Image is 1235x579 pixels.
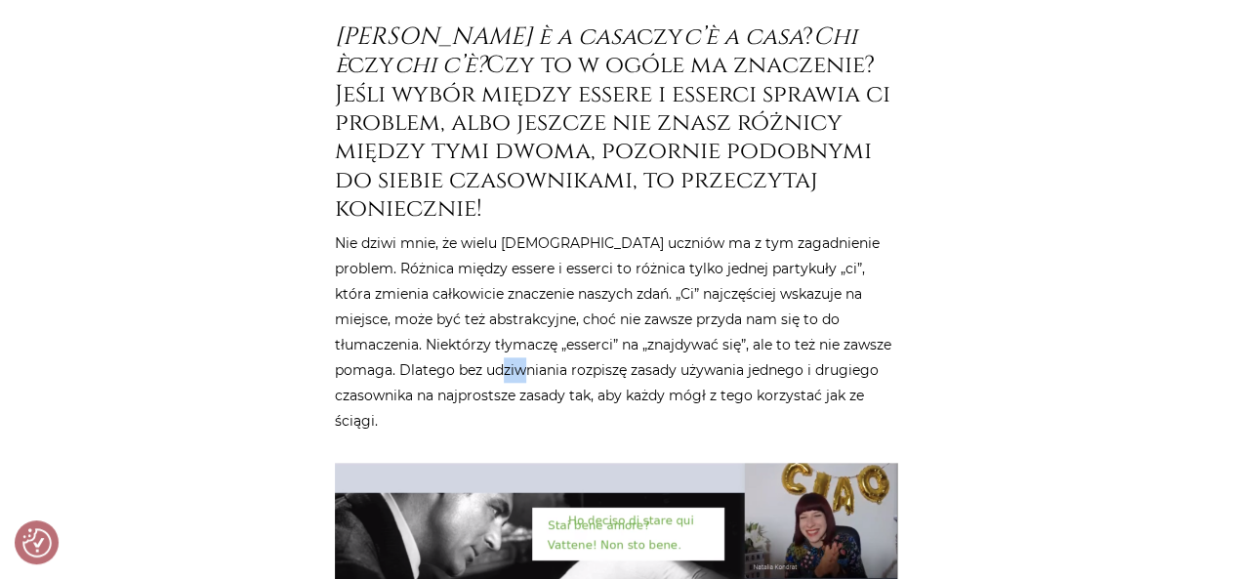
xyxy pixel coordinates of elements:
[22,528,52,558] img: Revisit consent button
[335,21,637,53] em: [PERSON_NAME] è a casa
[22,528,52,558] button: Preferencje co do zgód
[335,230,901,434] p: Nie dziwi mnie, że wielu [DEMOGRAPHIC_DATA] uczniów ma z tym zagadnienie problem. Różnica między ...
[683,21,803,53] em: c’è a casa
[335,22,901,224] h3: czy ? czy Czy to w ogóle ma znaczenie? Jeśli wybór między essere i esserci sprawia ci problem, al...
[335,21,857,81] em: Chi è
[394,49,486,81] em: chi c’è?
